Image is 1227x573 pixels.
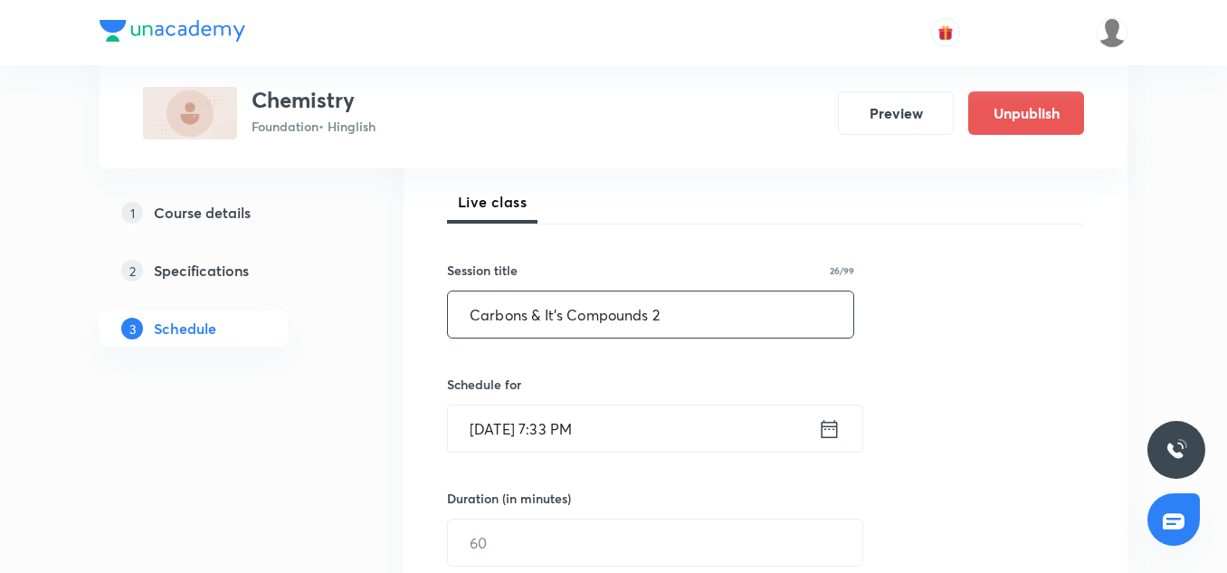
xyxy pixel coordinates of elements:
h3: Chemistry [252,87,376,113]
span: Live class [458,191,527,213]
a: 1Course details [100,195,346,231]
img: avatar [937,24,954,41]
h6: Session title [447,261,518,280]
p: 3 [121,318,143,339]
a: 2Specifications [100,253,346,289]
p: 1 [121,202,143,224]
a: Company Logo [100,20,245,46]
h6: Schedule for [447,375,854,394]
img: Anshumaan Gangrade [1097,17,1127,48]
h6: Duration (in minutes) [447,489,571,508]
p: Foundation • Hinglish [252,117,376,136]
input: 60 [448,520,862,566]
img: ttu [1165,439,1187,461]
img: 8FDB9D7A-8C3E-4F54-8D98-3CE37FF6A029_plus.png [143,87,237,139]
h5: Course details [154,202,251,224]
p: 2 [121,260,143,282]
h5: Schedule [154,318,216,339]
input: A great title is short, clear and descriptive [448,291,853,338]
p: 26/99 [830,266,854,275]
img: Company Logo [100,20,245,42]
button: Unpublish [968,91,1084,135]
button: avatar [931,18,960,47]
button: Preview [838,91,954,135]
h5: Specifications [154,260,249,282]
